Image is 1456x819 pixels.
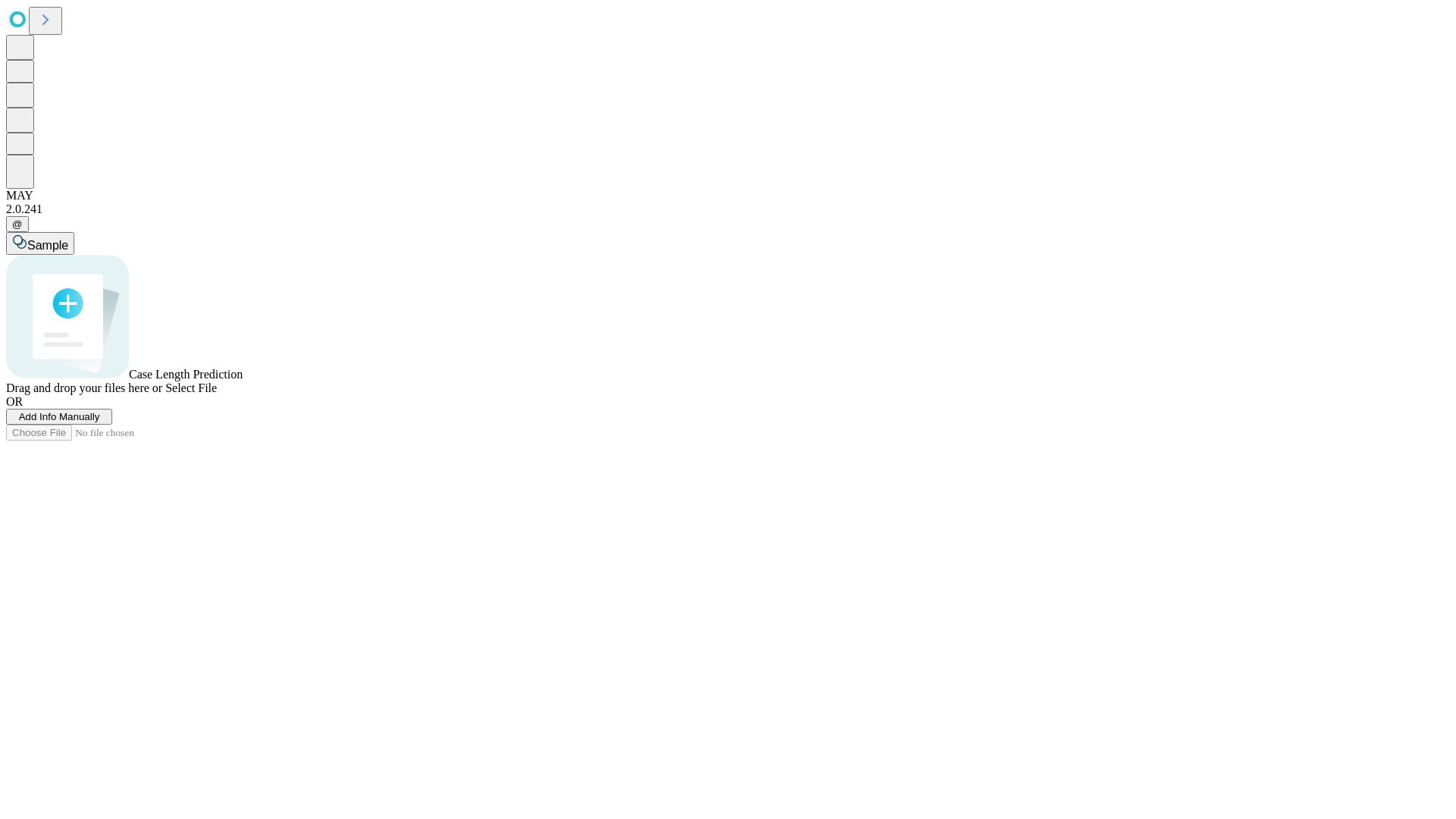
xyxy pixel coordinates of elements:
button: Add Info Manually [6,409,112,425]
div: 2.0.241 [6,202,1450,216]
span: @ [12,218,23,230]
button: @ [6,216,29,232]
button: Sample [6,232,74,255]
span: Select File [165,381,217,394]
span: Drag and drop your files here or [6,381,162,394]
span: Sample [27,239,68,252]
div: MAY [6,189,1450,202]
span: Case Length Prediction [129,368,243,381]
span: OR [6,395,23,408]
span: Add Info Manually [19,411,100,422]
